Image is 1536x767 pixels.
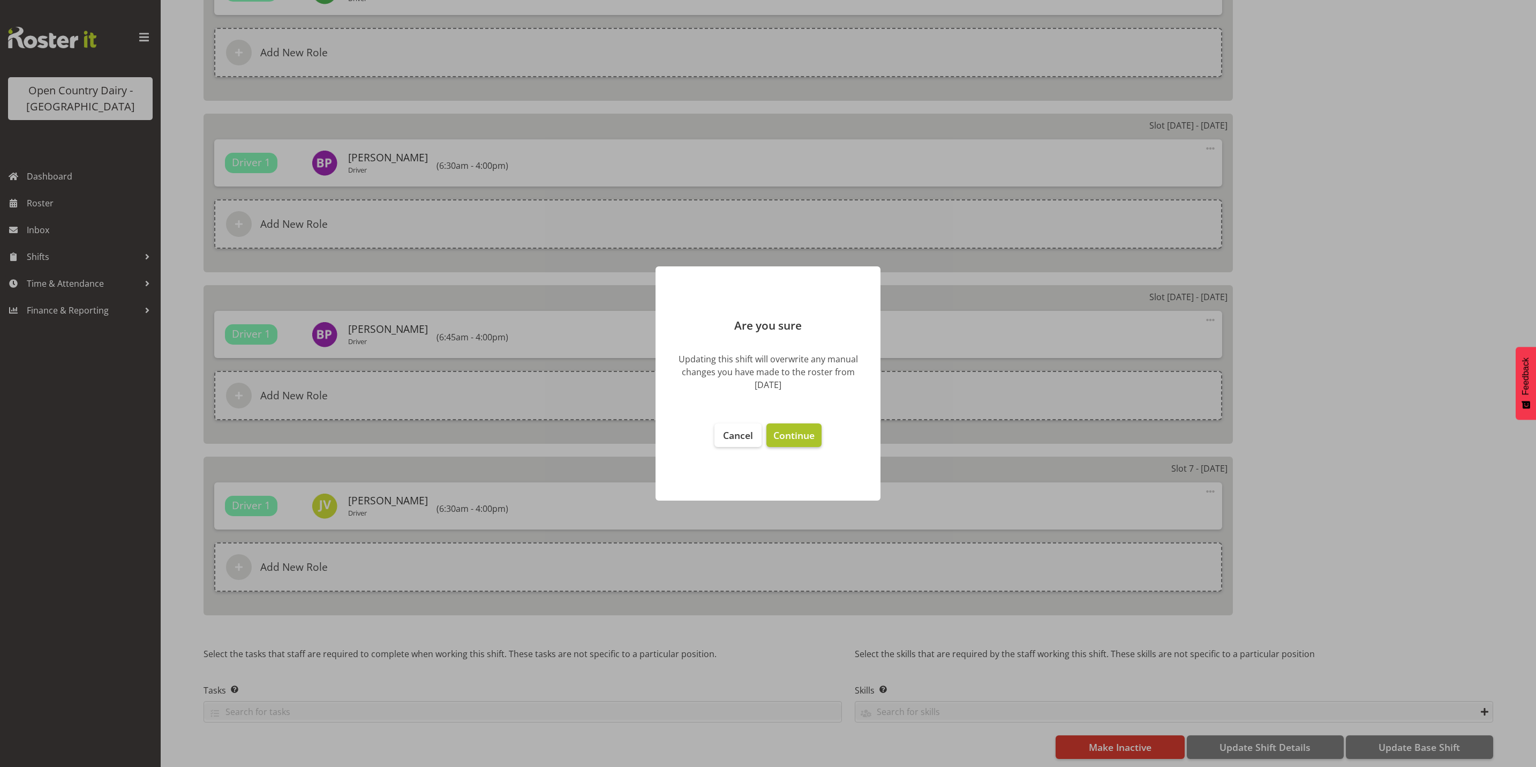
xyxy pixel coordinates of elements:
button: Continue [766,423,822,447]
button: Cancel [714,423,762,447]
span: Continue [773,429,815,442]
p: Are you sure [666,320,870,331]
div: Updating this shift will overwrite any manual changes you have made to the roster from [DATE] [672,353,864,391]
span: Feedback [1521,358,1531,395]
span: Cancel [723,429,753,442]
button: Feedback - Show survey [1516,347,1536,420]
